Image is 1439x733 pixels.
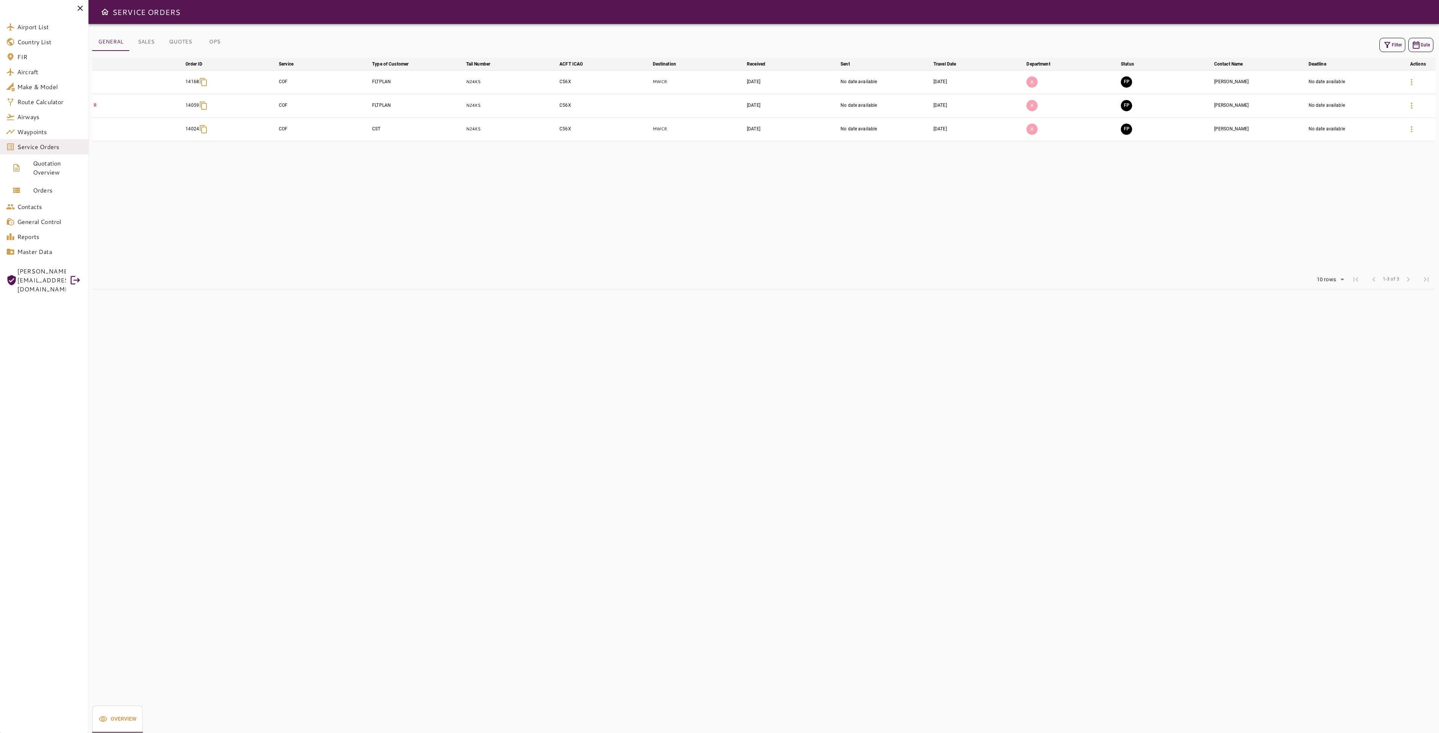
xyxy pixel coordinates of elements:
[1315,276,1338,283] div: 10 rows
[279,60,293,69] div: Service
[839,94,932,117] td: No date available
[371,70,465,94] td: FLTPLAN
[17,52,82,61] span: FIR
[17,112,82,121] span: Airways
[1309,60,1326,69] div: Deadline
[17,247,82,256] span: Master Data
[94,102,182,109] p: R
[1214,60,1243,69] div: Contact Name
[1379,38,1405,52] button: Filter
[97,4,112,19] button: Open drawer
[1121,124,1132,135] button: FINAL PREPARATION
[466,102,557,109] p: N24KS
[1121,60,1144,69] span: Status
[466,79,557,85] p: N24KS
[17,202,82,211] span: Contacts
[33,186,82,195] span: Orders
[1213,70,1307,94] td: [PERSON_NAME]
[559,60,592,69] span: ACFT ICAO
[1213,94,1307,117] td: [PERSON_NAME]
[92,706,143,733] button: Overview
[17,82,82,91] span: Make & Model
[163,33,198,51] button: QUOTES
[92,33,232,51] div: basic tabs example
[466,126,557,132] p: N24KS
[1309,60,1336,69] span: Deadline
[653,60,676,69] div: Destination
[17,67,82,76] span: Aircraft
[1121,60,1134,69] div: Status
[112,6,180,18] h6: SERVICE ORDERS
[185,79,199,85] p: 14168
[277,117,371,141] td: COF
[466,60,500,69] span: Tail Number
[1417,270,1435,288] span: Last Page
[92,706,143,733] div: basic tabs example
[747,60,775,69] span: Received
[372,60,408,69] div: Type of Customer
[1365,270,1383,288] span: Previous Page
[841,60,850,69] div: Sent
[371,94,465,117] td: FLTPLAN
[745,94,839,117] td: [DATE]
[558,94,651,117] td: C56X
[1307,94,1401,117] td: No date available
[1026,60,1050,69] div: Department
[17,142,82,151] span: Service Orders
[841,60,860,69] span: Sent
[839,70,932,94] td: No date available
[745,117,839,141] td: [DATE]
[17,22,82,31] span: Airport List
[932,94,1025,117] td: [DATE]
[1403,120,1421,138] button: Details
[185,60,212,69] span: Order ID
[279,60,303,69] span: Service
[17,37,82,46] span: Country List
[933,60,956,69] div: Travel Date
[1121,76,1132,88] button: FINAL PREPARATION
[277,70,371,94] td: COF
[1026,100,1038,111] p: A
[92,33,129,51] button: GENERAL
[277,94,371,117] td: COF
[747,60,765,69] div: Received
[185,60,202,69] div: Order ID
[1026,124,1038,135] p: A
[185,126,199,132] p: 14024
[1399,270,1417,288] span: Next Page
[198,33,232,51] button: OPS
[745,70,839,94] td: [DATE]
[129,33,163,51] button: SALES
[17,232,82,241] span: Reports
[185,102,199,109] p: 14059
[1307,117,1401,141] td: No date available
[33,159,82,177] span: Quotation Overview
[17,217,82,226] span: General Control
[559,60,583,69] div: ACFT ICAO
[1403,97,1421,115] button: Details
[1408,38,1433,52] button: Date
[932,70,1025,94] td: [DATE]
[653,126,744,132] p: MWCR
[653,79,744,85] p: MWCR
[1213,117,1307,141] td: [PERSON_NAME]
[1383,276,1399,283] span: 1-3 of 3
[1403,73,1421,91] button: Details
[17,127,82,136] span: Waypoints
[1026,60,1060,69] span: Department
[17,267,66,294] span: [PERSON_NAME][EMAIL_ADDRESS][DOMAIN_NAME]
[933,60,966,69] span: Travel Date
[466,60,490,69] div: Tail Number
[371,117,465,141] td: CST
[653,60,686,69] span: Destination
[932,117,1025,141] td: [DATE]
[1307,70,1401,94] td: No date available
[1347,270,1365,288] span: First Page
[1121,100,1132,111] button: FINAL PREPARATION
[17,97,82,106] span: Route Calculator
[839,117,932,141] td: No date available
[558,117,651,141] td: C56X
[1026,76,1038,88] p: A
[558,70,651,94] td: C56X
[1312,274,1347,285] div: 10 rows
